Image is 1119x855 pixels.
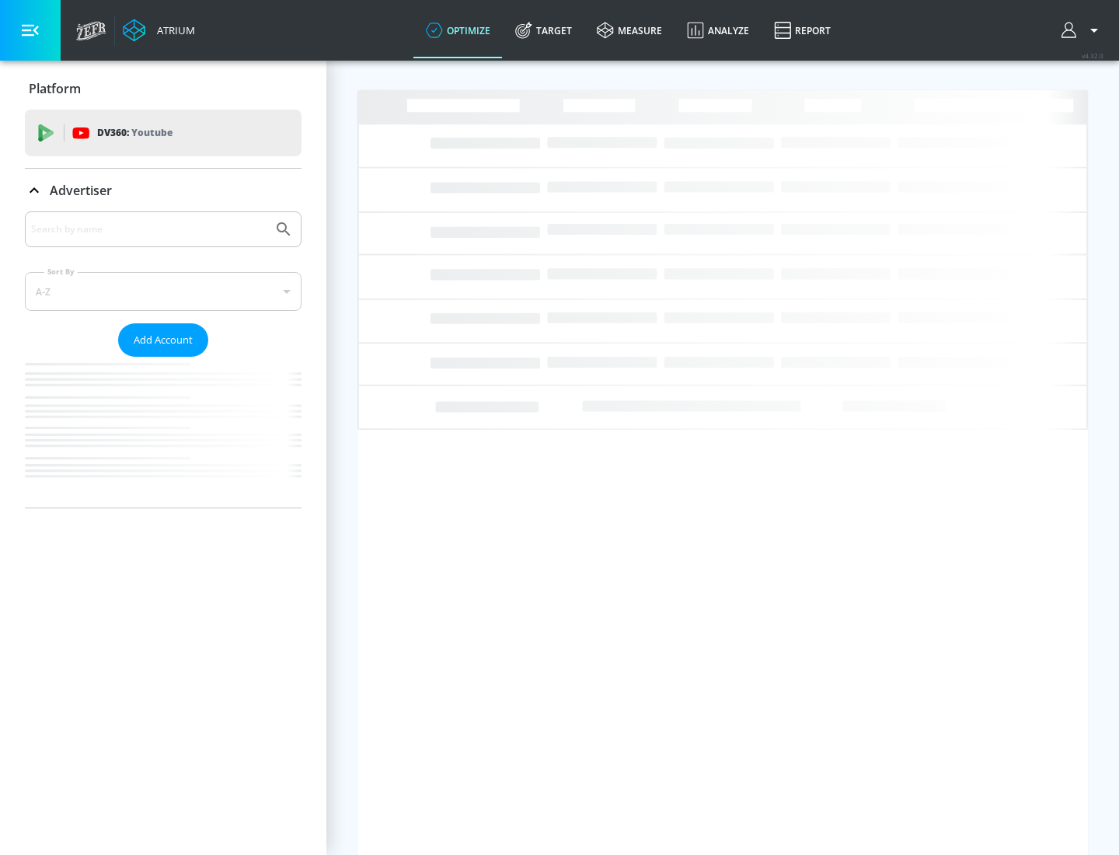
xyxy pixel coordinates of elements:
a: Analyze [675,2,762,58]
a: Atrium [123,19,195,42]
div: Atrium [151,23,195,37]
a: Target [503,2,584,58]
span: Add Account [134,331,193,349]
p: Platform [29,80,81,97]
p: Youtube [131,124,173,141]
nav: list of Advertiser [25,357,302,508]
p: Advertiser [50,182,112,199]
label: Sort By [44,267,78,277]
input: Search by name [31,219,267,239]
a: measure [584,2,675,58]
span: v 4.32.0 [1082,51,1103,60]
div: DV360: Youtube [25,110,302,156]
p: DV360: [97,124,173,141]
div: Advertiser [25,211,302,508]
button: Add Account [118,323,208,357]
a: Report [762,2,843,58]
a: optimize [413,2,503,58]
div: Advertiser [25,169,302,212]
div: Platform [25,67,302,110]
div: A-Z [25,272,302,311]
